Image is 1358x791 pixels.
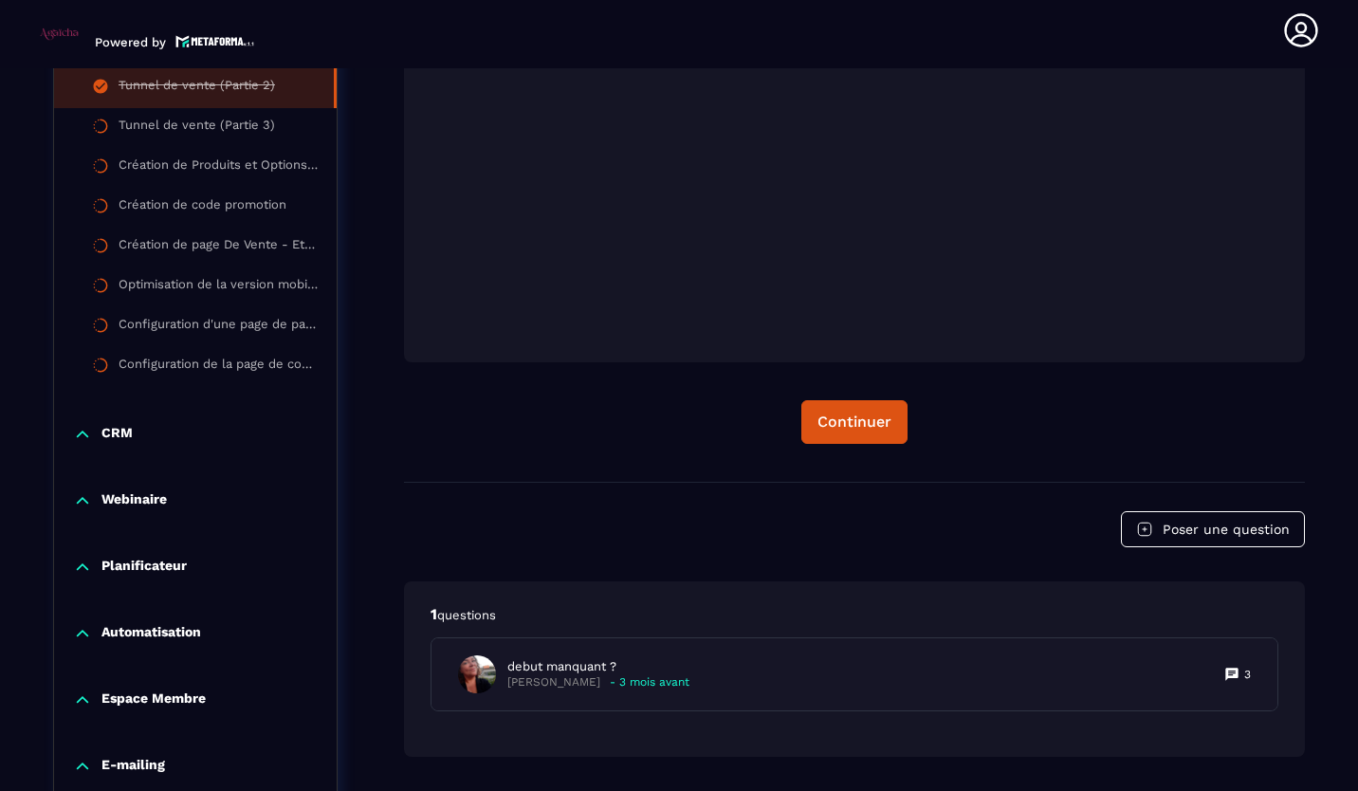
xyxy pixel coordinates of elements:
div: Tunnel de vente (Partie 3) [119,118,275,138]
div: Création de page De Vente - Etude de cas [119,237,318,258]
p: CRM [101,425,133,444]
button: Continuer [801,400,908,444]
p: debut manquant ? [507,658,689,675]
img: logo [175,33,255,49]
p: Automatisation [101,624,201,643]
p: Planificateur [101,558,187,577]
div: Création de code promotion [119,197,286,218]
img: logo-branding [38,19,81,49]
div: Tunnel de vente (Partie 2) [119,78,275,99]
span: questions [437,608,496,622]
div: Optimisation de la version mobile [119,277,318,298]
p: 3 [1244,667,1251,682]
button: Poser une question [1121,511,1305,547]
p: - 3 mois avant [610,675,689,690]
div: Continuer [817,413,891,432]
p: 1 [431,604,1278,625]
p: Webinaire [101,491,167,510]
p: [PERSON_NAME] [507,675,600,690]
p: Powered by [95,35,166,49]
div: Configuration de la page de confirmation d'achat [119,357,318,377]
div: Configuration d'une page de paiement sur Metaforma [119,317,318,338]
p: E-mailing [101,757,165,776]
p: Espace Membre [101,690,206,709]
div: Création de Produits et Options de Paiement 🛒 [119,157,318,178]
